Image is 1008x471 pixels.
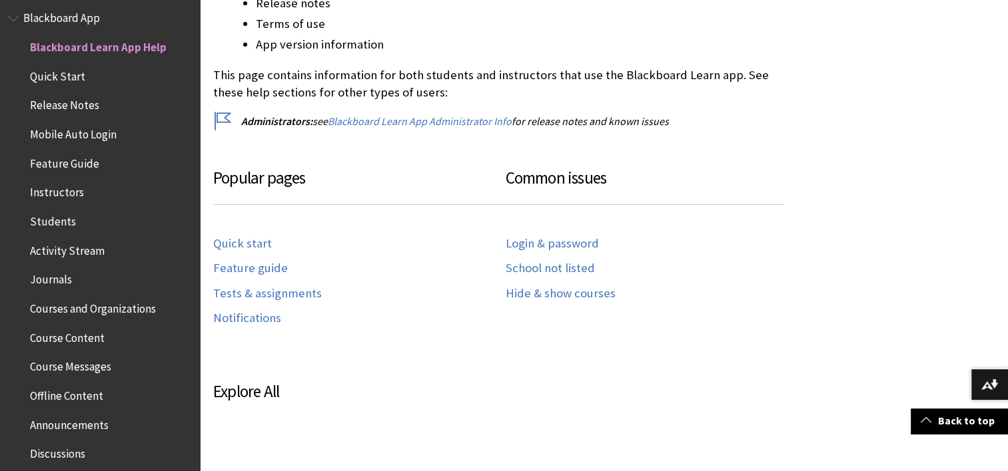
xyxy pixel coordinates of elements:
span: Journals [30,269,72,287]
span: Instructors [30,182,84,200]
span: Administrators: [241,114,312,128]
a: Hide & show courses [506,286,616,301]
span: Students [30,210,76,228]
p: see for release notes and known issues [213,114,797,128]
p: This page contains information for both students and instructors that use the Blackboard Learn ap... [213,67,797,101]
a: Blackboard Learn App Administrator Info [328,114,512,128]
h3: Popular pages [213,166,506,205]
span: Offline Content [30,385,103,402]
a: Back to top [911,408,1008,433]
span: Course Messages [30,356,111,374]
span: Feature Guide [30,152,99,170]
span: Courses and Organizations [30,297,156,315]
span: Mobile Auto Login [30,123,117,141]
span: Announcements [30,414,109,432]
a: Quick start [213,236,272,251]
span: Quick Start [30,65,85,83]
span: Course Content [30,327,105,345]
a: Notifications [213,311,281,326]
li: Terms of use [256,15,797,33]
a: Feature guide [213,261,288,276]
a: School not listed [506,261,595,276]
h3: Explore All [213,379,797,404]
span: Activity Stream [30,239,105,257]
span: Blackboard App [23,7,100,25]
span: Discussions [30,442,85,460]
a: Login & password [506,236,599,251]
li: App version information [256,35,797,54]
span: Blackboard Learn App Help [30,36,167,54]
span: Release Notes [30,94,99,112]
a: Tests & assignments [213,286,322,301]
h3: Common issues [506,166,785,205]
